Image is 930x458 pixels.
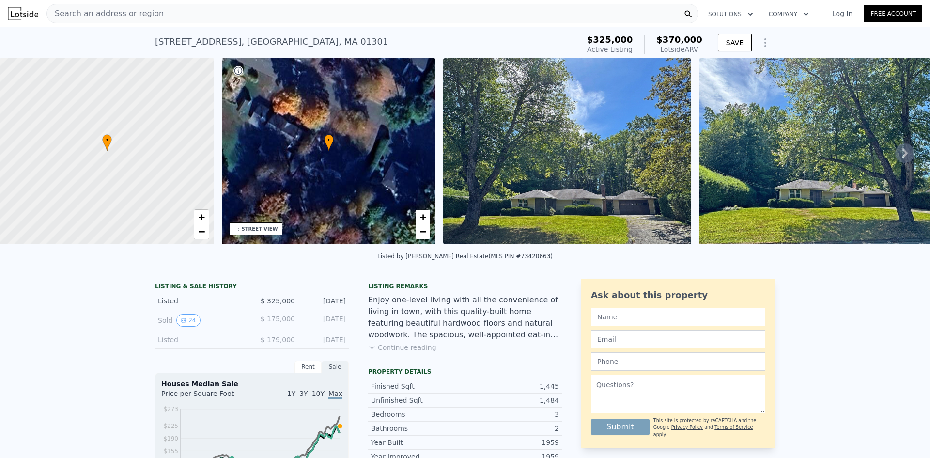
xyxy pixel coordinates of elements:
div: Bedrooms [371,410,465,419]
span: $ 175,000 [261,315,295,323]
div: Sold [158,314,244,327]
div: • [324,134,334,151]
div: [DATE] [303,314,346,327]
a: Terms of Service [714,425,753,430]
button: Company [761,5,817,23]
span: 1Y [287,390,295,397]
div: Listing remarks [368,283,562,290]
div: 2 [465,424,559,433]
span: + [420,211,426,223]
div: • [102,134,112,151]
input: Name [591,308,765,326]
div: Listed by [PERSON_NAME] Real Estate (MLS PIN #73420663) [377,253,553,260]
tspan: $190 [163,435,178,442]
div: Unfinished Sqft [371,395,465,405]
div: STREET VIEW [242,225,278,233]
span: • [102,136,112,144]
div: Bathrooms [371,424,465,433]
input: Phone [591,352,765,371]
span: • [324,136,334,144]
span: + [198,211,204,223]
a: Privacy Policy [671,425,703,430]
div: This site is protected by reCAPTCHA and the Google and apply. [653,417,765,438]
a: Zoom in [194,210,209,224]
button: Continue reading [368,343,436,352]
button: View historical data [176,314,200,327]
span: Search an address or region [47,8,164,19]
span: Max [328,390,342,399]
span: Active Listing [587,46,633,53]
span: $ 325,000 [261,297,295,305]
a: Zoom out [416,224,430,239]
span: − [420,225,426,237]
div: Ask about this property [591,288,765,302]
span: 10Y [312,390,325,397]
div: 1,484 [465,395,559,405]
div: 1959 [465,438,559,447]
div: Lotside ARV [656,45,702,54]
a: Free Account [864,5,922,22]
span: − [198,225,204,237]
div: Enjoy one-level living with all the convenience of living in town, with this quality-built home f... [368,294,562,341]
tspan: $155 [163,448,178,455]
button: Submit [591,419,650,435]
span: 3Y [299,390,308,397]
button: Solutions [700,5,761,23]
input: Email [591,330,765,348]
div: Listed [158,335,244,345]
button: Show Options [756,33,775,52]
div: Price per Square Foot [161,389,252,404]
tspan: $225 [163,423,178,429]
span: $325,000 [587,34,633,45]
a: Zoom out [194,224,209,239]
div: Rent [294,361,322,373]
img: Sale: 167531017 Parcel: 37881886 [443,58,691,244]
span: $ 179,000 [261,336,295,344]
div: Year Built [371,438,465,447]
div: [DATE] [303,296,346,306]
div: 3 [465,410,559,419]
div: LISTING & SALE HISTORY [155,283,349,292]
div: Sale [322,361,349,373]
div: Listed [158,296,244,306]
tspan: $273 [163,406,178,412]
div: Houses Median Sale [161,379,342,389]
button: SAVE [718,34,752,51]
a: Log In [821,9,864,18]
div: [DATE] [303,335,346,345]
div: 1,445 [465,381,559,391]
span: $370,000 [656,34,702,45]
div: Property details [368,368,562,376]
div: [STREET_ADDRESS] , [GEOGRAPHIC_DATA] , MA 01301 [155,35,388,48]
a: Zoom in [416,210,430,224]
img: Lotside [8,7,38,20]
div: Finished Sqft [371,381,465,391]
